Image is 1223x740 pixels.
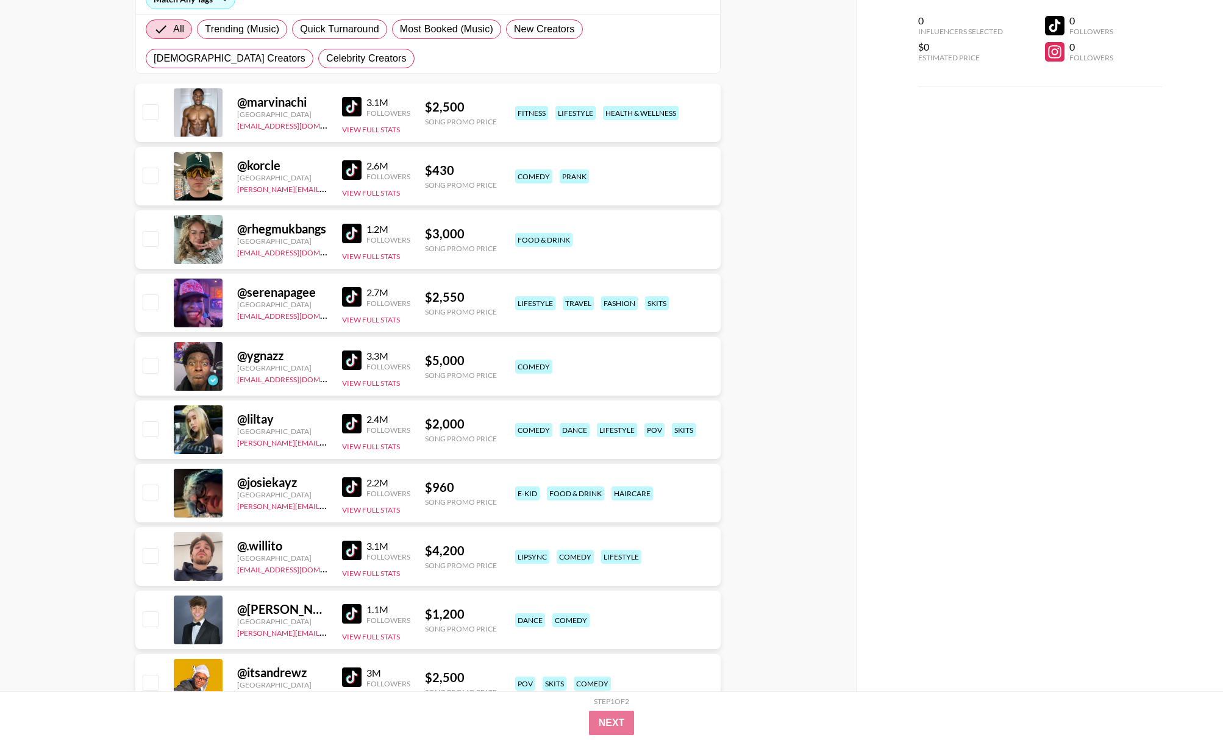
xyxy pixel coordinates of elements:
[342,414,362,433] img: TikTok
[425,607,497,622] div: $ 1,200
[237,246,360,257] a: [EMAIL_ADDRESS][DOMAIN_NAME]
[237,490,327,499] div: [GEOGRAPHIC_DATA]
[366,160,410,172] div: 2.6M
[366,299,410,308] div: Followers
[237,348,327,363] div: @ ygnazz
[366,362,410,371] div: Followers
[237,300,327,309] div: [GEOGRAPHIC_DATA]
[237,563,360,574] a: [EMAIL_ADDRESS][DOMAIN_NAME]
[425,180,497,190] div: Song Promo Price
[366,489,410,498] div: Followers
[342,632,400,641] button: View Full Stats
[1069,27,1113,36] div: Followers
[425,307,497,316] div: Song Promo Price
[589,711,635,735] button: Next
[342,569,400,578] button: View Full Stats
[425,290,497,305] div: $ 2,550
[672,423,696,437] div: skits
[601,296,638,310] div: fashion
[342,667,362,687] img: TikTok
[425,416,497,432] div: $ 2,000
[918,53,1003,62] div: Estimated Price
[547,486,604,500] div: food & drink
[425,226,497,241] div: $ 3,000
[300,22,379,37] span: Quick Turnaround
[515,233,572,247] div: food & drink
[237,221,327,237] div: @ rhegmukbangs
[237,182,418,194] a: [PERSON_NAME][EMAIL_ADDRESS][DOMAIN_NAME]
[425,99,497,115] div: $ 2,500
[400,22,493,37] span: Most Booked (Music)
[560,169,589,183] div: prank
[594,697,629,706] div: Step 1 of 2
[515,360,552,374] div: comedy
[342,125,400,134] button: View Full Stats
[557,550,594,564] div: comedy
[237,475,327,490] div: @ josiekayz
[342,350,362,370] img: TikTok
[543,677,566,691] div: skits
[237,94,327,110] div: @ marvinachi
[644,423,665,437] div: pov
[515,613,545,627] div: dance
[918,41,1003,53] div: $0
[237,436,418,447] a: [PERSON_NAME][EMAIL_ADDRESS][DOMAIN_NAME]
[1069,41,1113,53] div: 0
[237,119,360,130] a: [EMAIL_ADDRESS][DOMAIN_NAME]
[425,480,497,495] div: $ 960
[237,553,327,563] div: [GEOGRAPHIC_DATA]
[342,252,400,261] button: View Full Stats
[366,616,410,625] div: Followers
[366,350,410,362] div: 3.3M
[425,543,497,558] div: $ 4,200
[603,106,679,120] div: health & wellness
[515,486,540,500] div: e-kid
[366,235,410,244] div: Followers
[237,538,327,553] div: @ .willito
[366,679,410,688] div: Followers
[366,540,410,552] div: 3.1M
[237,158,327,173] div: @ korcle
[342,604,362,624] img: TikTok
[366,425,410,435] div: Followers
[342,505,400,514] button: View Full Stats
[1069,15,1113,27] div: 0
[425,624,497,633] div: Song Promo Price
[237,372,360,384] a: [EMAIL_ADDRESS][DOMAIN_NAME]
[366,286,410,299] div: 2.7M
[342,442,400,451] button: View Full Stats
[237,427,327,436] div: [GEOGRAPHIC_DATA]
[611,486,653,500] div: haircare
[515,169,552,183] div: comedy
[515,677,535,691] div: pov
[237,499,418,511] a: [PERSON_NAME][EMAIL_ADDRESS][DOMAIN_NAME]
[342,477,362,497] img: TikTok
[366,223,410,235] div: 1.2M
[366,667,410,679] div: 3M
[366,96,410,109] div: 3.1M
[425,117,497,126] div: Song Promo Price
[597,423,637,437] div: lifestyle
[425,163,497,178] div: $ 430
[425,670,497,685] div: $ 2,500
[342,97,362,116] img: TikTok
[918,15,1003,27] div: 0
[918,27,1003,36] div: Influencers Selected
[574,677,611,691] div: comedy
[601,550,641,564] div: lifestyle
[237,110,327,119] div: [GEOGRAPHIC_DATA]
[552,613,590,627] div: comedy
[173,22,184,37] span: All
[366,603,410,616] div: 1.1M
[645,296,669,310] div: skits
[425,434,497,443] div: Song Promo Price
[425,371,497,380] div: Song Promo Price
[425,244,497,253] div: Song Promo Price
[514,22,575,37] span: New Creators
[237,237,327,246] div: [GEOGRAPHIC_DATA]
[237,411,327,427] div: @ liltay
[425,497,497,507] div: Song Promo Price
[366,413,410,425] div: 2.4M
[342,315,400,324] button: View Full Stats
[366,109,410,118] div: Followers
